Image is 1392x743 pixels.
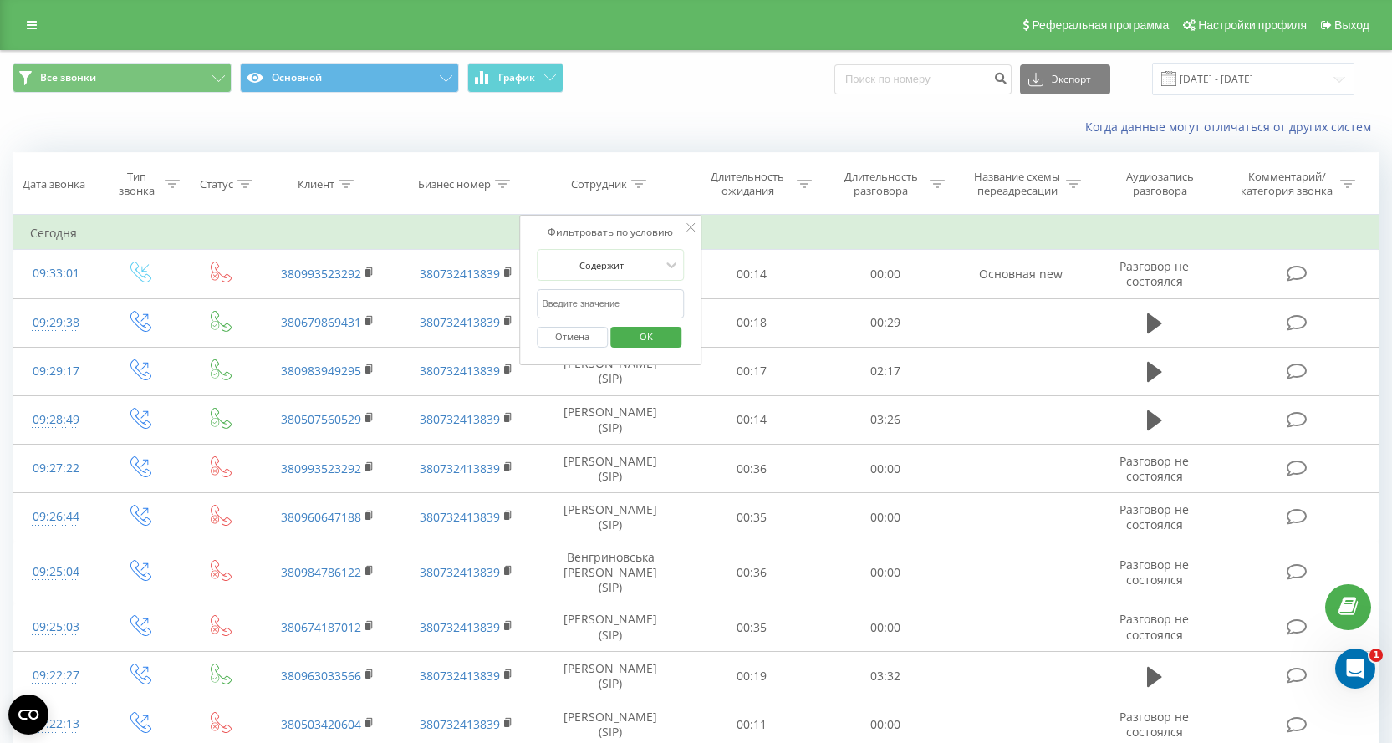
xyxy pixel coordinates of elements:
[536,603,686,652] td: [PERSON_NAME] (SIP)
[13,216,1379,250] td: Сегодня
[685,542,818,603] td: 00:36
[498,72,535,84] span: График
[1106,170,1215,198] div: Аудиозапись разговора
[610,327,681,348] button: OK
[298,177,334,191] div: Клиент
[240,63,459,93] button: Основной
[8,695,48,735] button: Open CMP widget
[1198,18,1307,32] span: Настройки профиля
[836,170,925,198] div: Длительность разговора
[537,224,684,241] div: Фильтровать по условию
[30,556,82,588] div: 09:25:04
[23,177,85,191] div: Дата звонка
[113,170,160,198] div: Тип звонка
[420,314,500,330] a: 380732413839
[420,564,500,580] a: 380732413839
[1032,18,1169,32] span: Реферальная программа
[281,314,361,330] a: 380679869431
[685,445,818,493] td: 00:36
[281,411,361,427] a: 380507560529
[818,347,952,395] td: 02:17
[536,493,686,542] td: [PERSON_NAME] (SIP)
[536,347,686,395] td: [PERSON_NAME] (SIP)
[536,542,686,603] td: Венгриновська [PERSON_NAME] (SIP)
[281,668,361,684] a: 380963033566
[281,509,361,525] a: 380960647188
[40,71,96,84] span: Все звонки
[818,298,952,347] td: 00:29
[703,170,793,198] div: Длительность ожидания
[1020,64,1110,94] button: Экспорт
[818,250,952,298] td: 00:00
[685,652,818,700] td: 00:19
[685,395,818,444] td: 00:14
[951,250,1090,298] td: Основная new
[1119,611,1189,642] span: Разговор не состоялся
[1119,501,1189,532] span: Разговор не состоялся
[281,363,361,379] a: 380983949295
[818,603,952,652] td: 00:00
[30,501,82,533] div: 09:26:44
[537,289,684,318] input: Введите значение
[281,461,361,476] a: 380993523292
[1334,18,1369,32] span: Выход
[1119,557,1189,588] span: Разговор не состоялся
[30,708,82,740] div: 09:22:13
[1238,170,1336,198] div: Комментарий/категория звонка
[1085,119,1379,135] a: Когда данные могут отличаться от других систем
[420,668,500,684] a: 380732413839
[818,652,952,700] td: 03:32
[420,716,500,732] a: 380732413839
[818,395,952,444] td: 03:26
[30,611,82,644] div: 09:25:03
[420,619,500,635] a: 380732413839
[420,461,500,476] a: 380732413839
[281,564,361,580] a: 380984786122
[420,266,500,282] a: 380732413839
[818,445,952,493] td: 00:00
[1119,453,1189,484] span: Разговор не состоялся
[281,619,361,635] a: 380674187012
[418,177,491,191] div: Бизнес номер
[536,652,686,700] td: [PERSON_NAME] (SIP)
[537,327,608,348] button: Отмена
[972,170,1062,198] div: Название схемы переадресации
[30,355,82,388] div: 09:29:17
[200,177,233,191] div: Статус
[818,542,952,603] td: 00:00
[30,307,82,339] div: 09:29:38
[281,716,361,732] a: 380503420604
[536,395,686,444] td: [PERSON_NAME] (SIP)
[536,445,686,493] td: [PERSON_NAME] (SIP)
[30,659,82,692] div: 09:22:27
[685,298,818,347] td: 00:18
[30,404,82,436] div: 09:28:49
[685,250,818,298] td: 00:14
[834,64,1012,94] input: Поиск по номеру
[1369,649,1383,662] span: 1
[420,509,500,525] a: 380732413839
[281,266,361,282] a: 380993523292
[571,177,627,191] div: Сотрудник
[13,63,232,93] button: Все звонки
[30,257,82,290] div: 09:33:01
[1335,649,1375,689] iframe: Intercom live chat
[30,452,82,485] div: 09:27:22
[467,63,563,93] button: График
[818,493,952,542] td: 00:00
[1119,258,1189,289] span: Разговор не состоялся
[420,363,500,379] a: 380732413839
[685,347,818,395] td: 00:17
[420,411,500,427] a: 380732413839
[623,323,670,349] span: OK
[1119,709,1189,740] span: Разговор не состоялся
[685,493,818,542] td: 00:35
[685,603,818,652] td: 00:35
